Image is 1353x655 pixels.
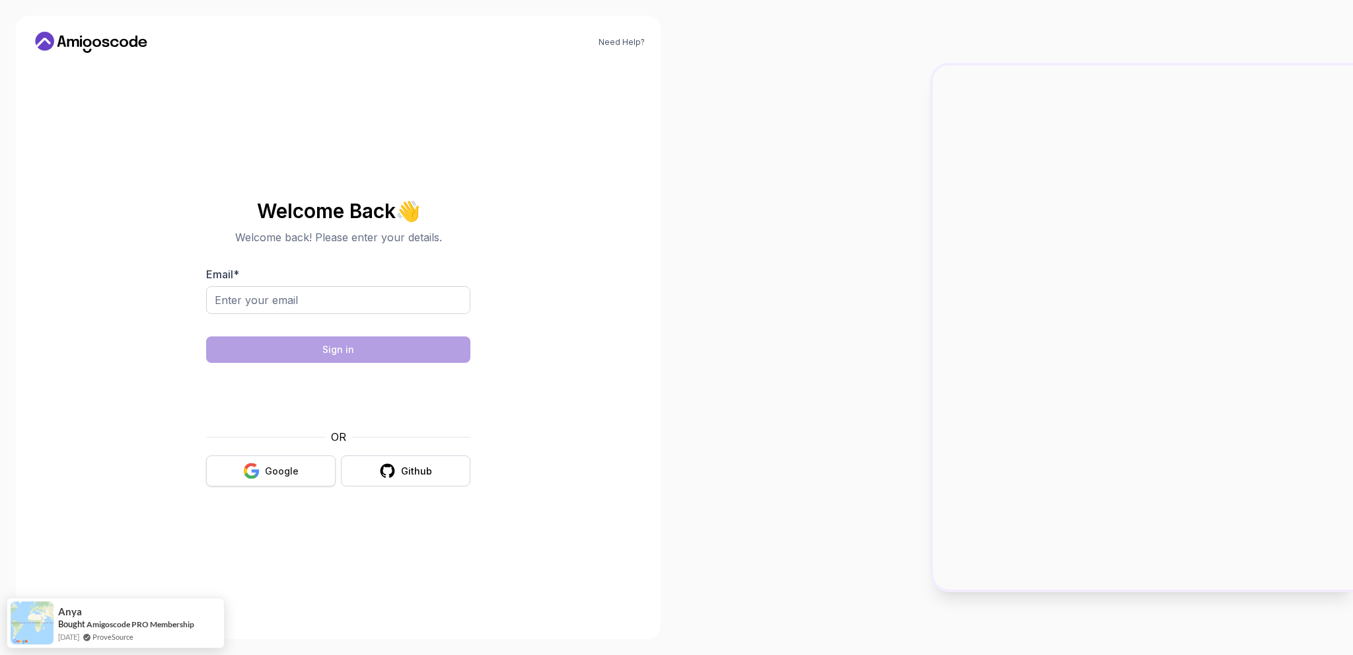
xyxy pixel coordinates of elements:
h2: Welcome Back [206,200,470,221]
span: 👋 [394,198,421,223]
a: Amigoscode PRO Membership [87,619,194,630]
span: Anya [58,606,82,617]
a: ProveSource [92,631,133,642]
div: Sign in [322,343,354,356]
span: Bought [58,619,85,629]
button: Sign in [206,336,470,363]
p: OR [331,429,346,445]
input: Enter your email [206,286,470,314]
button: Github [341,455,470,486]
a: Home link [32,32,151,53]
p: Welcome back! Please enter your details. [206,229,470,245]
button: Google [206,455,336,486]
span: [DATE] [58,631,79,642]
a: Need Help? [599,37,645,48]
label: Email * [206,268,239,281]
div: Google [265,465,299,478]
div: Github [401,465,432,478]
img: Amigoscode Dashboard [933,65,1353,590]
iframe: Widget containing checkbox for hCaptcha security challenge [238,371,438,421]
img: provesource social proof notification image [11,601,54,644]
